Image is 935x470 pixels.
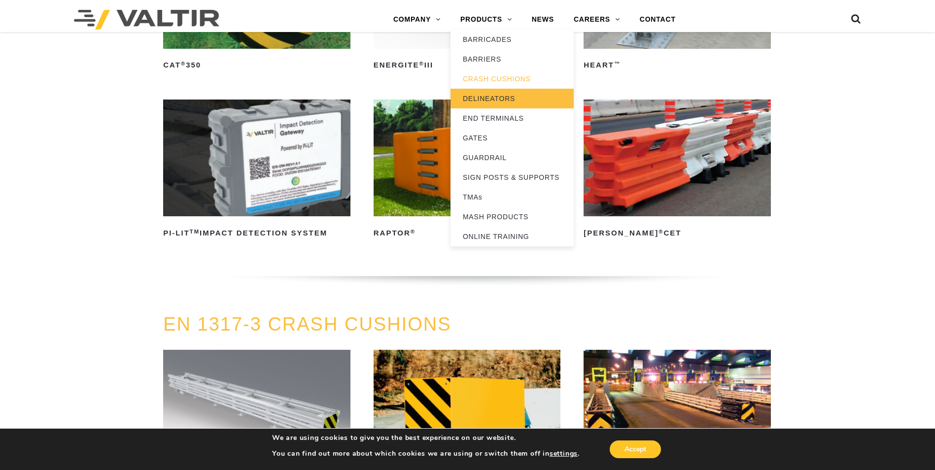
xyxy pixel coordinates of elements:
a: RAPTOR® [374,100,561,241]
img: Valtir [74,10,219,30]
h2: ENERGITE III [374,58,561,73]
h2: PI-LIT Impact Detection System [163,225,350,241]
sup: ® [658,229,663,235]
a: MASH PRODUCTS [450,207,574,227]
a: ONLINE TRAINING [450,227,574,246]
a: SIGN POSTS & SUPPORTS [450,168,574,187]
a: CAREERS [564,10,630,30]
a: GATES [450,128,574,148]
sup: ™ [614,61,621,67]
p: You can find out more about which cookies we are using or switch them off in . [272,449,580,458]
sup: TM [190,229,200,235]
a: CRASH CUSHIONS [450,69,574,89]
a: GUARDRAIL [450,148,574,168]
a: PRODUCTS [450,10,522,30]
button: settings [550,449,578,458]
sup: ® [419,61,424,67]
a: END TERMINALS [450,108,574,128]
h2: CAT 350 [163,58,350,73]
h2: HEART [584,58,771,73]
a: BARRIERS [450,49,574,69]
button: Accept [610,440,661,458]
a: NEWS [522,10,564,30]
a: TMAs [450,187,574,207]
a: EN 1317-3 CRASH CUSHIONS [163,314,451,335]
p: We are using cookies to give you the best experience on our website. [272,434,580,442]
a: BARRICADES [450,30,574,49]
a: PI-LITTMImpact Detection System [163,100,350,241]
h2: RAPTOR [374,225,561,241]
sup: ® [411,229,416,235]
a: [PERSON_NAME]®CET [584,100,771,241]
sup: ® [181,61,186,67]
a: CONTACT [630,10,686,30]
a: COMPANY [383,10,450,30]
a: DELINEATORS [450,89,574,108]
h2: [PERSON_NAME] CET [584,225,771,241]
